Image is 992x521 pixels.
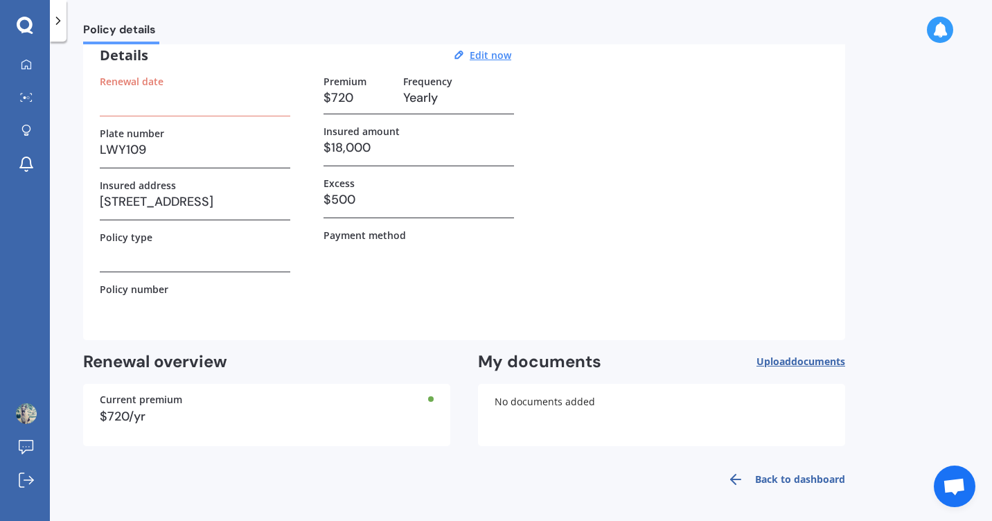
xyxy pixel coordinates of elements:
label: Policy type [100,231,152,243]
label: Frequency [403,76,452,87]
h3: $720 [324,87,392,108]
span: documents [791,355,845,368]
label: Payment method [324,229,406,241]
div: $720/yr [100,410,434,423]
h3: Yearly [403,87,514,108]
h3: $18,000 [324,137,514,158]
u: Edit now [470,48,511,62]
h3: [STREET_ADDRESS] [100,191,290,212]
label: Policy number [100,283,168,295]
a: Back to dashboard [719,463,845,496]
label: Premium [324,76,366,87]
img: AItbvmkzPQBOSIaF1oeOMiwpwp1CQUAJCtuyMaCgJXnl=s96-c [16,403,37,424]
button: Edit now [466,49,515,62]
label: Insured address [100,179,176,191]
span: Upload [756,356,845,367]
button: Uploaddocuments [756,351,845,373]
div: Current premium [100,395,434,405]
h2: My documents [478,351,601,373]
h3: $500 [324,189,514,210]
h3: LWY109 [100,139,290,160]
div: Open chat [934,466,975,507]
label: Plate number [100,127,164,139]
label: Renewal date [100,76,163,87]
label: Insured amount [324,125,400,137]
div: No documents added [478,384,845,446]
label: Excess [324,177,355,189]
h3: Details [100,46,148,64]
span: Policy details [83,23,159,42]
h2: Renewal overview [83,351,450,373]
